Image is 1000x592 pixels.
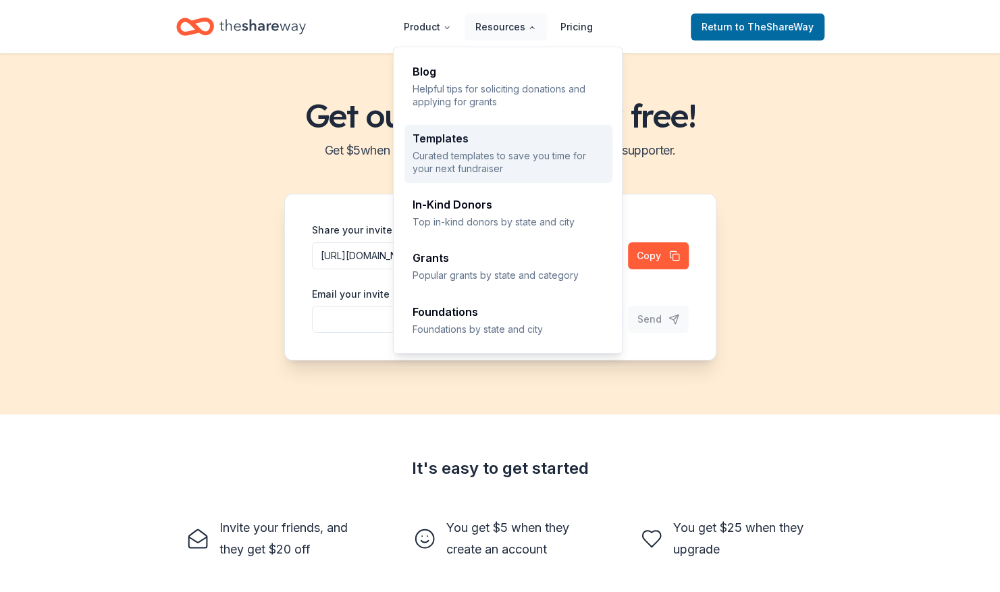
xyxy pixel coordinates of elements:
a: Pricing [550,14,604,41]
p: Top in-kind donors by state and city [413,215,604,228]
div: It's easy to get started [176,458,824,479]
div: Invite your friends, and they get $20 off [219,517,360,560]
div: You get $5 when they create an account [446,517,587,560]
span: Return [702,19,814,35]
h1: Get our paid plans for free! [16,97,984,134]
a: In-Kind DonorsTop in-kind donors by state and city [404,191,612,236]
a: TemplatesCurated templates to save you time for your next fundraiser [404,125,612,184]
label: Share your invite link [312,223,412,237]
nav: Main [393,11,604,43]
a: Returnto TheShareWay [691,14,824,41]
div: Templates [413,133,604,144]
button: Copy [628,242,689,269]
a: Home [176,11,306,43]
label: Email your invite [312,288,390,301]
p: Helpful tips for soliciting donations and applying for grants [413,82,604,109]
div: Foundations [413,306,604,317]
p: Foundations by state and city [413,323,604,335]
a: FoundationsFoundations by state and city [404,298,612,344]
p: Curated templates to save you time for your next fundraiser [413,149,604,176]
a: BlogHelpful tips for soliciting donations and applying for grants [404,58,612,117]
p: Popular grants by state and category [413,269,604,281]
button: Resources [465,14,547,41]
div: You get $25 when they upgrade [673,517,814,560]
div: Resources [394,47,623,354]
a: GrantsPopular grants by state and category [404,244,612,290]
div: Grants [413,252,604,263]
button: Product [393,14,462,41]
span: to TheShareWay [735,21,814,32]
div: Blog [413,66,604,77]
h2: Get $ 5 when a friend signs up, $ 25 when they become a supporter. [16,140,984,161]
div: In-Kind Donors [413,199,604,210]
